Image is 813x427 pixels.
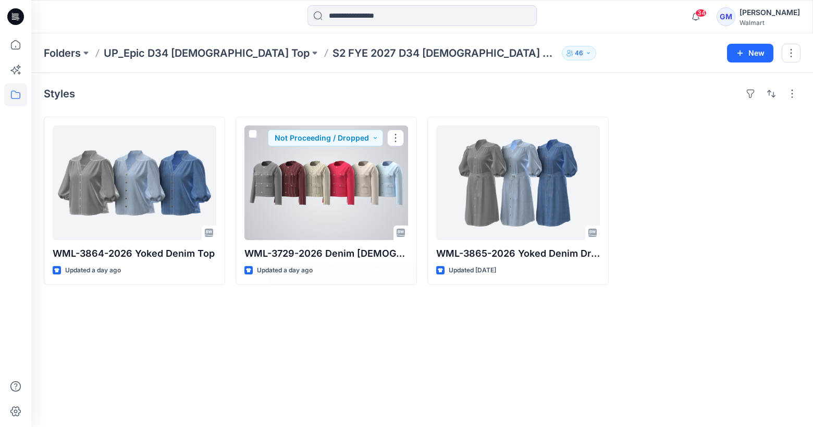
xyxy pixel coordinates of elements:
a: WML-3865-2026 Yoked Denim Dress [436,125,600,240]
button: New [727,44,773,62]
div: [PERSON_NAME] [740,6,800,19]
button: 46 [562,46,596,60]
a: UP_Epic D34 [DEMOGRAPHIC_DATA] Top [104,46,310,60]
p: Updated a day ago [257,265,313,276]
a: Folders [44,46,81,60]
p: WML-3865-2026 Yoked Denim Dress [436,246,600,261]
p: WML-3729-2026 Denim [DEMOGRAPHIC_DATA]-Like Jacket [244,246,408,261]
div: GM [717,7,735,26]
h4: Styles [44,87,75,100]
p: Updated [DATE] [449,265,496,276]
a: WML-3729-2026 Denim Lady-Like Jacket [244,125,408,240]
p: S2 FYE 2027 D34 [DEMOGRAPHIC_DATA] Woven Tops and Jackets [332,46,558,60]
a: WML-3864-2026 Yoked Denim Top [53,125,216,240]
p: 46 [575,47,583,59]
p: WML-3864-2026 Yoked Denim Top [53,246,216,261]
p: Updated a day ago [65,265,121,276]
span: 34 [695,9,707,17]
div: Walmart [740,19,800,27]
